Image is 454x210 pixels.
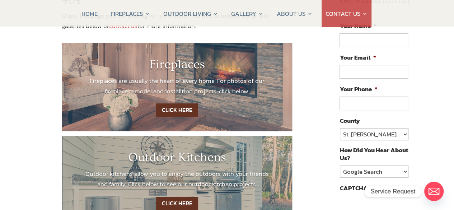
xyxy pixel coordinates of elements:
p: Fireplaces are usually the heart of every home. For photos of our fireplace remodel and installti... [84,76,271,97]
label: How Did You Hear About Us? [340,146,408,162]
h1: Outdoor Kitchens [84,150,271,169]
label: County [340,117,360,125]
h1: Fireplaces [84,57,271,76]
a: CLICK HERE [156,103,198,117]
a: Email [424,182,444,201]
p: Outdoor kitchens allow you to enjoy the outdoors with your friends and family. Click below to see... [84,169,271,190]
label: CAPTCHA [340,184,368,192]
label: Your Email [340,53,376,61]
label: Your Name [340,22,376,30]
label: Your Phone [340,85,377,93]
a: contact us [109,21,137,31]
a: CLICK HERE [156,197,198,210]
